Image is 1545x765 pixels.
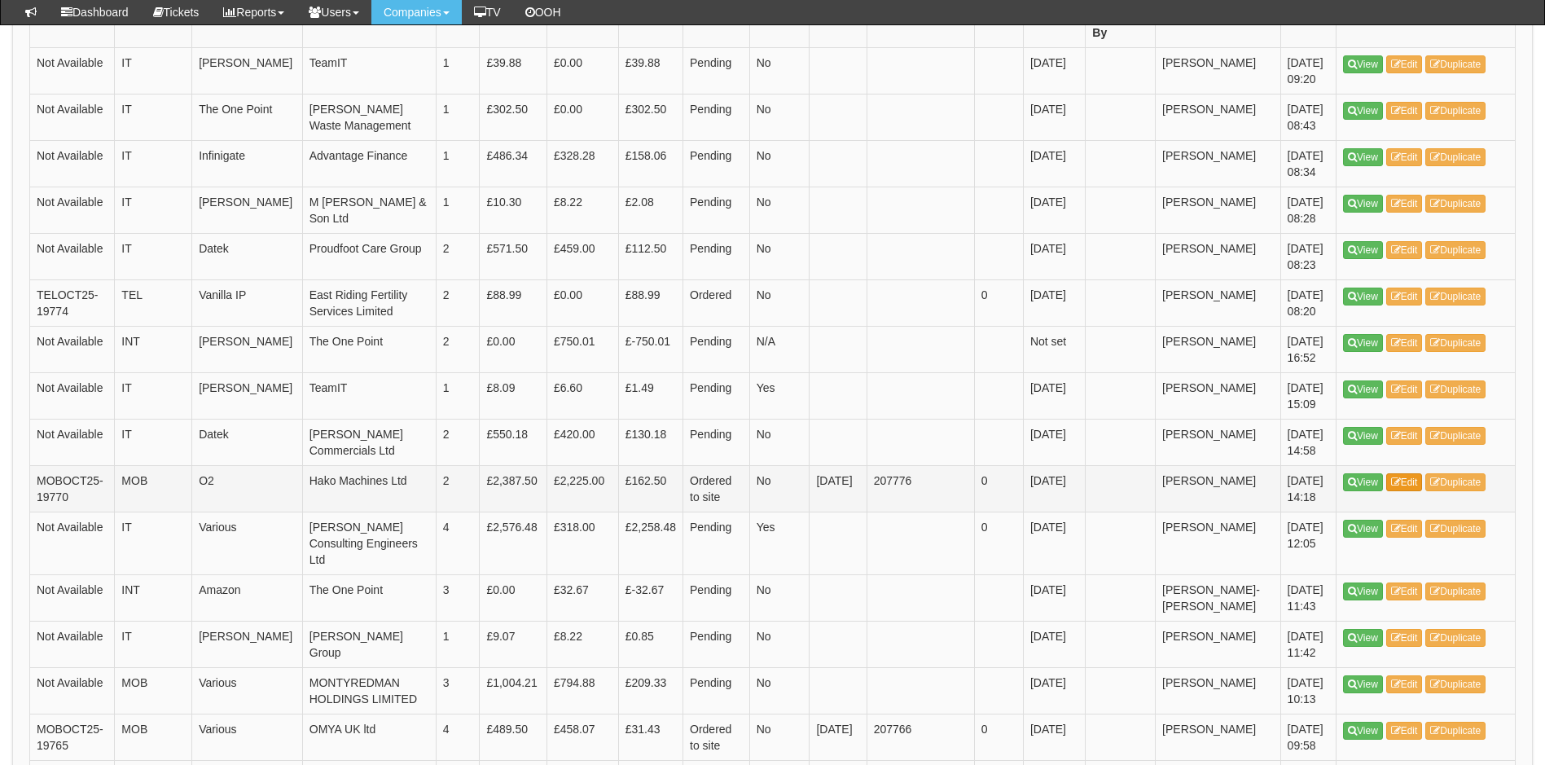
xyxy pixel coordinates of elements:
a: View [1343,195,1383,213]
a: Edit [1386,334,1423,352]
a: Edit [1386,55,1423,73]
a: Duplicate [1425,473,1486,491]
td: [PERSON_NAME] [1156,280,1281,327]
td: 1 [436,187,480,234]
td: Pending [683,234,750,280]
td: [PERSON_NAME] [192,622,303,668]
td: Not Available [30,327,115,373]
td: Ordered [683,280,750,327]
td: £571.50 [480,234,547,280]
td: £550.18 [480,420,547,466]
td: [DATE] 12:05 [1280,512,1336,575]
a: Duplicate [1425,520,1486,538]
td: Not Available [30,234,115,280]
td: [DATE] [1023,575,1085,622]
td: £10.30 [480,187,547,234]
td: [PERSON_NAME] [1156,187,1281,234]
a: View [1343,288,1383,306]
a: Edit [1386,520,1423,538]
td: Pending [683,141,750,187]
td: £2,576.48 [480,512,547,575]
td: No [749,141,810,187]
td: 4 [436,512,480,575]
td: Infinigate [192,141,303,187]
td: No [749,466,810,512]
td: [PERSON_NAME] [192,373,303,420]
td: [PERSON_NAME] [1156,622,1281,668]
td: [PERSON_NAME] [192,48,303,95]
td: [DATE] 14:58 [1280,420,1336,466]
td: Proudfoot Care Group [302,234,436,280]
td: 1 [436,141,480,187]
td: No [749,187,810,234]
td: £2,225.00 [546,466,618,512]
td: M [PERSON_NAME] & Son Ltd [302,187,436,234]
a: Edit [1386,195,1423,213]
td: [DATE] [1023,420,1085,466]
td: £209.33 [618,668,683,714]
td: MOB [115,714,192,761]
td: £31.43 [618,714,683,761]
td: Pending [683,187,750,234]
td: No [749,234,810,280]
td: Amazon [192,575,303,622]
td: £328.28 [546,141,618,187]
td: 1 [436,48,480,95]
td: £486.34 [480,141,547,187]
td: [DATE] [1023,187,1085,234]
td: MOB [115,466,192,512]
td: £794.88 [546,668,618,714]
a: Duplicate [1425,629,1486,647]
td: The One Point [302,327,436,373]
td: £489.50 [480,714,547,761]
td: No [749,420,810,466]
a: Edit [1386,427,1423,445]
td: Not Available [30,373,115,420]
td: No [749,575,810,622]
td: [DATE] 09:20 [1280,48,1336,95]
td: MOB [115,668,192,714]
a: Edit [1386,583,1423,600]
td: 3 [436,668,480,714]
a: View [1343,629,1383,647]
td: [PERSON_NAME] [1156,714,1281,761]
td: £112.50 [618,234,683,280]
td: Yes [749,512,810,575]
a: Duplicate [1425,722,1486,740]
td: TELOCT25-19774 [30,280,115,327]
td: Pending [683,95,750,141]
a: Edit [1386,288,1423,306]
a: Edit [1386,380,1423,398]
td: IT [115,622,192,668]
td: [DATE] 08:20 [1280,280,1336,327]
td: Ordered to site [683,466,750,512]
a: Edit [1386,675,1423,693]
td: £0.00 [480,575,547,622]
td: £162.50 [618,466,683,512]
td: IT [115,95,192,141]
td: £32.67 [546,575,618,622]
td: [PERSON_NAME] [1156,234,1281,280]
td: £130.18 [618,420,683,466]
td: £750.01 [546,327,618,373]
a: View [1343,520,1383,538]
td: IT [115,187,192,234]
td: IT [115,373,192,420]
td: [PERSON_NAME] [1156,466,1281,512]
a: Duplicate [1425,583,1486,600]
td: Pending [683,373,750,420]
a: View [1343,722,1383,740]
td: Pending [683,575,750,622]
td: [DATE] [1023,714,1085,761]
a: Edit [1386,241,1423,259]
td: MONTYREDMAN HOLDINGS LIMITED [302,668,436,714]
td: TEL [115,280,192,327]
td: IT [115,512,192,575]
td: 2 [436,327,480,373]
td: The One Point [192,95,303,141]
td: 0 [974,466,1023,512]
td: [DATE] 08:34 [1280,141,1336,187]
td: £0.00 [546,48,618,95]
td: Not set [1023,327,1085,373]
a: View [1343,241,1383,259]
